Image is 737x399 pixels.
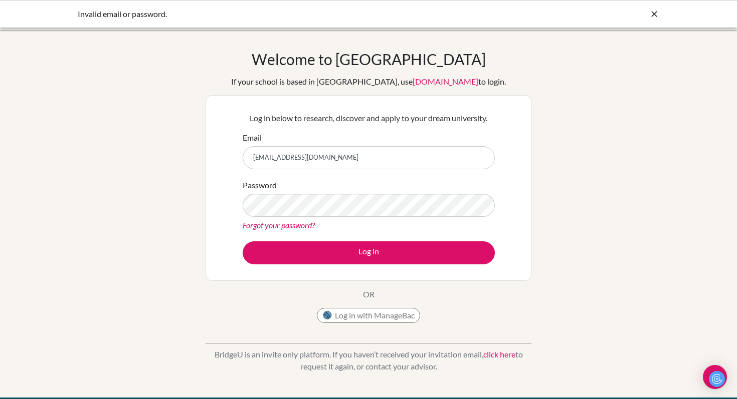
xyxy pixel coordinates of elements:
[252,50,486,68] h1: Welcome to [GEOGRAPHIC_DATA]
[78,8,509,20] div: Invalid email or password.
[317,308,420,323] button: Log in with ManageBac
[483,349,515,359] a: click here
[243,132,262,144] label: Email
[703,365,727,389] div: Open Intercom Messenger
[363,288,375,300] p: OR
[231,76,506,88] div: If your school is based in [GEOGRAPHIC_DATA], use to login.
[243,179,277,191] label: Password
[243,220,315,230] a: Forgot your password?
[243,241,495,264] button: Log in
[413,77,478,86] a: [DOMAIN_NAME]
[206,348,531,372] p: BridgeU is an invite only platform. If you haven’t received your invitation email, to request it ...
[243,112,495,124] p: Log in below to research, discover and apply to your dream university.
